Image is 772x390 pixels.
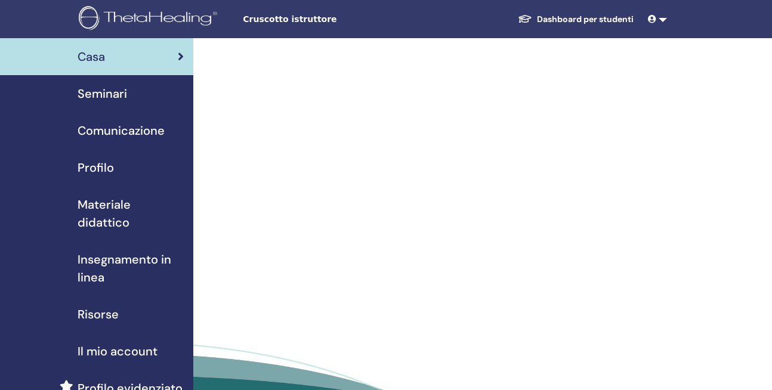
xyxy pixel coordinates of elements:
[78,122,165,140] span: Comunicazione
[243,13,422,26] span: Cruscotto istruttore
[78,250,184,286] span: Insegnamento in linea
[78,85,127,103] span: Seminari
[78,159,114,177] span: Profilo
[78,305,119,323] span: Risorse
[78,196,184,231] span: Materiale didattico
[518,14,532,24] img: graduation-cap-white.svg
[508,8,643,30] a: Dashboard per studenti
[78,48,105,66] span: Casa
[79,6,221,33] img: logo.png
[78,342,158,360] span: Il mio account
